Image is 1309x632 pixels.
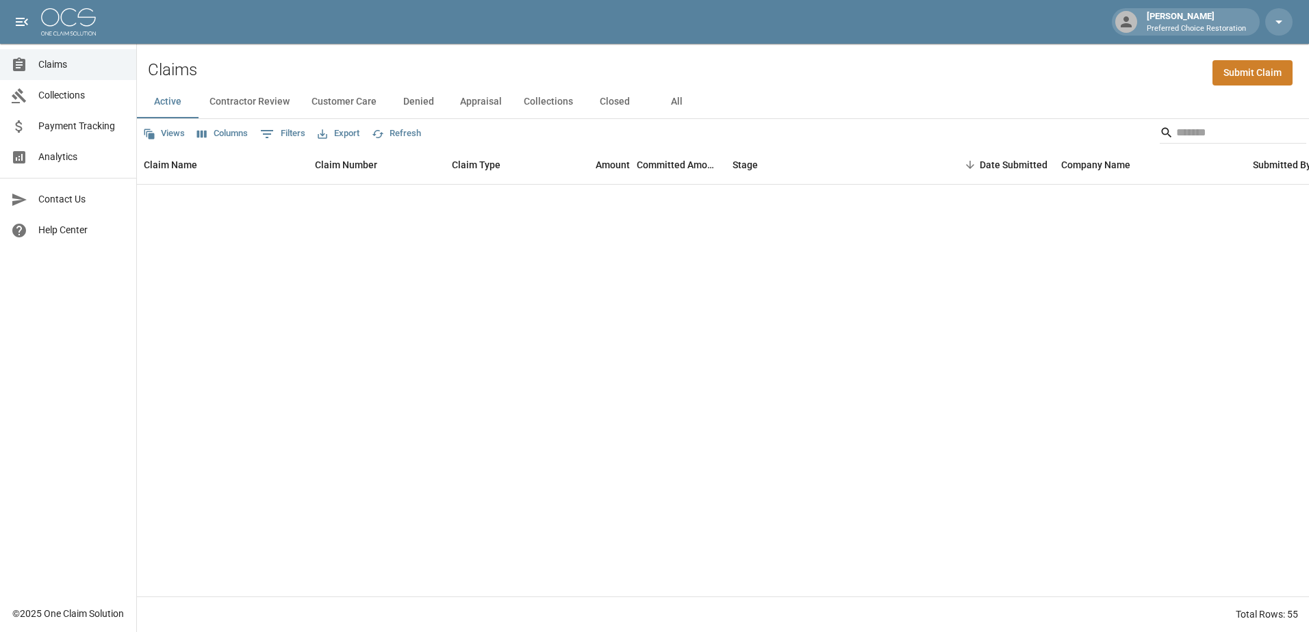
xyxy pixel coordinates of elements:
[194,123,251,144] button: Select columns
[1061,146,1130,184] div: Company Name
[931,146,1054,184] div: Date Submitted
[315,146,377,184] div: Claim Number
[38,119,125,133] span: Payment Tracking
[733,146,758,184] div: Stage
[1212,60,1293,85] a: Submit Claim
[1054,146,1246,184] div: Company Name
[513,85,584,118] button: Collections
[301,85,387,118] button: Customer Care
[137,146,308,184] div: Claim Name
[726,146,931,184] div: Stage
[38,150,125,164] span: Analytics
[980,146,1047,184] div: Date Submitted
[1141,10,1251,34] div: [PERSON_NAME]
[38,57,125,72] span: Claims
[144,146,197,184] div: Claim Name
[646,85,707,118] button: All
[38,223,125,237] span: Help Center
[137,85,199,118] button: Active
[140,123,188,144] button: Views
[38,192,125,207] span: Contact Us
[308,146,445,184] div: Claim Number
[1160,122,1306,146] div: Search
[8,8,36,36] button: open drawer
[137,85,1309,118] div: dynamic tabs
[449,85,513,118] button: Appraisal
[314,123,363,144] button: Export
[445,146,548,184] div: Claim Type
[596,146,630,184] div: Amount
[452,146,500,184] div: Claim Type
[257,123,309,145] button: Show filters
[548,146,637,184] div: Amount
[41,8,96,36] img: ocs-logo-white-transparent.png
[368,123,424,144] button: Refresh
[12,607,124,620] div: © 2025 One Claim Solution
[1147,23,1246,35] p: Preferred Choice Restoration
[637,146,726,184] div: Committed Amount
[387,85,449,118] button: Denied
[38,88,125,103] span: Collections
[584,85,646,118] button: Closed
[961,155,980,174] button: Sort
[637,146,719,184] div: Committed Amount
[199,85,301,118] button: Contractor Review
[148,60,197,80] h2: Claims
[1236,607,1298,621] div: Total Rows: 55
